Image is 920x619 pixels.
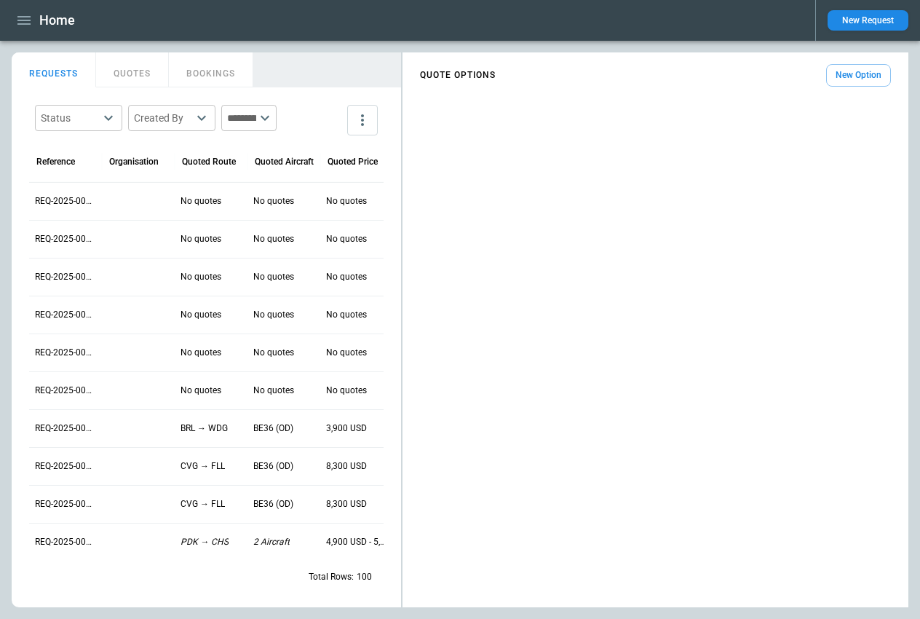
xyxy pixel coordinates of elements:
[181,347,221,359] p: No quotes
[253,422,293,435] p: BE36 (OD)
[326,460,367,473] p: 8,300 USD
[402,58,908,92] div: scrollable content
[253,271,294,283] p: No quotes
[35,271,96,283] p: REQ-2025-000287
[134,111,192,125] div: Created By
[828,10,908,31] button: New Request
[35,347,96,359] p: REQ-2025-000285
[109,157,159,167] div: Organisation
[12,52,96,87] button: REQUESTS
[169,52,253,87] button: BOOKINGS
[326,422,367,435] p: 3,900 USD
[309,571,354,583] p: Total Rows:
[41,111,99,125] div: Status
[347,105,378,135] button: more
[253,309,294,321] p: No quotes
[253,195,294,208] p: No quotes
[35,233,96,245] p: REQ-2025-000288
[253,347,294,359] p: No quotes
[181,309,221,321] p: No quotes
[181,422,228,435] p: BRL → WDG
[35,498,96,510] p: REQ-2025-000281
[39,12,75,29] h1: Home
[326,347,367,359] p: No quotes
[182,157,236,167] div: Quoted Route
[181,460,225,473] p: CVG → FLL
[326,536,387,548] p: 4,900 USD - 5,500 USD
[253,536,290,548] p: 2 Aircraft
[96,52,169,87] button: QUOTES
[253,233,294,245] p: No quotes
[35,385,96,397] p: REQ-2025-000284
[181,536,229,548] p: PDK → CHS
[326,233,367,245] p: No quotes
[326,271,367,283] p: No quotes
[35,195,96,208] p: REQ-2025-000289
[36,157,75,167] div: Reference
[35,536,96,548] p: REQ-2025-000280
[35,422,96,435] p: REQ-2025-000283
[255,157,314,167] div: Quoted Aircraft
[181,195,221,208] p: No quotes
[253,460,293,473] p: BE36 (OD)
[181,498,225,510] p: CVG → FLL
[35,309,96,321] p: REQ-2025-000286
[357,571,372,583] p: 100
[326,498,367,510] p: 8,300 USD
[420,72,496,79] h4: QUOTE OPTIONS
[253,498,293,510] p: BE36 (OD)
[181,385,221,397] p: No quotes
[253,385,294,397] p: No quotes
[326,385,367,397] p: No quotes
[181,233,221,245] p: No quotes
[326,195,367,208] p: No quotes
[35,460,96,473] p: REQ-2025-000282
[826,64,891,87] button: New Option
[326,309,367,321] p: No quotes
[181,271,221,283] p: No quotes
[328,157,378,167] div: Quoted Price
